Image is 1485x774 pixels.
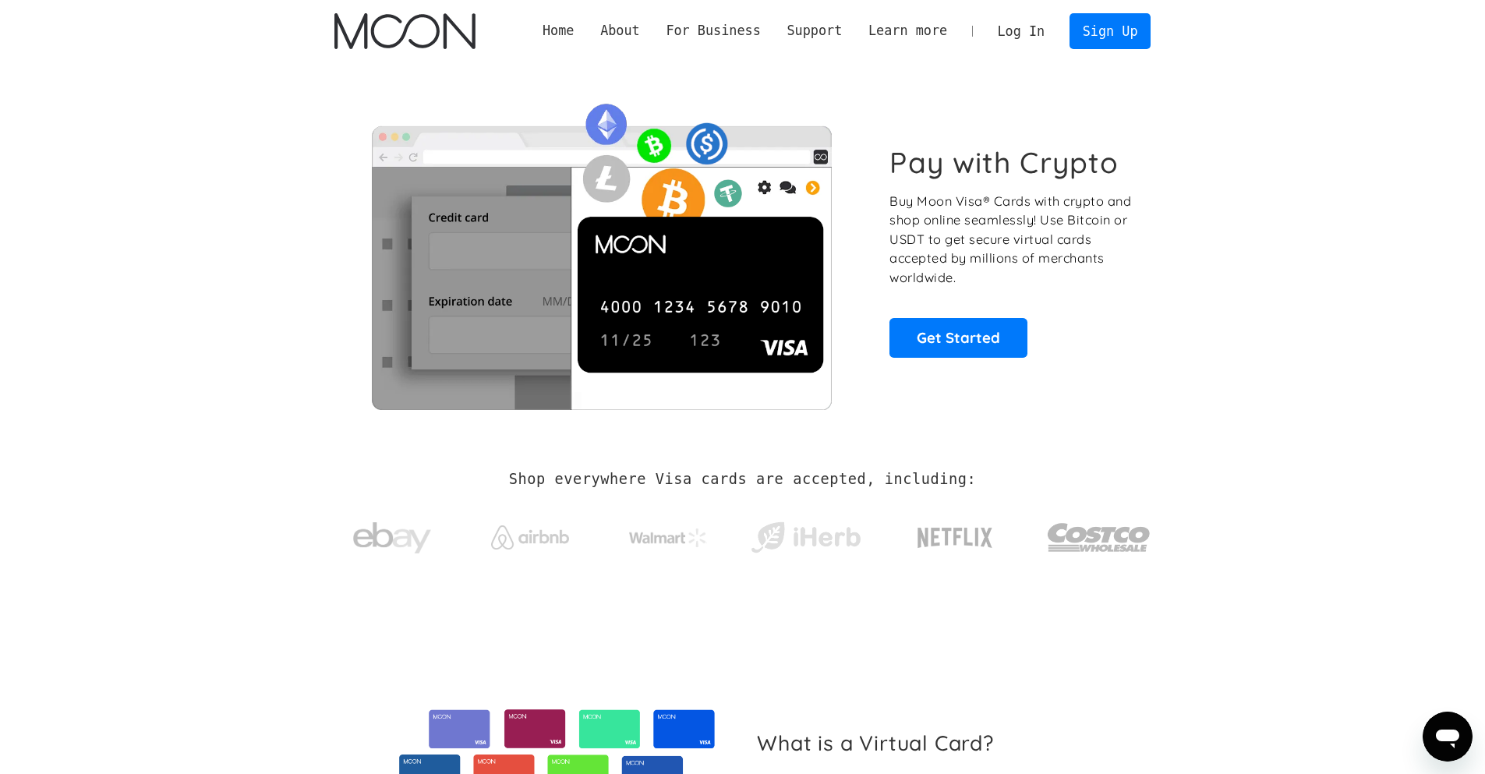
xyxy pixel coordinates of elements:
[529,21,587,41] a: Home
[334,498,451,571] a: ebay
[757,730,1138,755] h2: What is a Virtual Card?
[916,518,994,557] img: Netflix
[334,93,868,409] img: Moon Cards let you spend your crypto anywhere Visa is accepted.
[985,14,1058,48] a: Log In
[748,502,864,566] a: iHerb
[889,318,1027,357] a: Get Started
[334,13,476,49] img: Moon Logo
[472,510,588,557] a: Airbnb
[855,21,960,41] div: Learn more
[1047,493,1151,574] a: Costco
[509,471,976,488] h2: Shop everywhere Visa cards are accepted, including:
[334,13,476,49] a: home
[629,528,707,547] img: Walmart
[353,514,431,563] img: ebay
[774,21,855,41] div: Support
[1423,712,1473,762] iframe: Button to launch messaging window
[889,192,1133,288] p: Buy Moon Visa® Cards with crypto and shop online seamlessly! Use Bitcoin or USDT to get secure vi...
[653,21,774,41] div: For Business
[868,21,947,41] div: Learn more
[491,525,569,550] img: Airbnb
[787,21,842,41] div: Support
[886,503,1025,565] a: Netflix
[748,518,864,558] img: iHerb
[610,513,726,555] a: Walmart
[587,21,652,41] div: About
[1070,13,1151,48] a: Sign Up
[666,21,760,41] div: For Business
[600,21,640,41] div: About
[889,145,1119,180] h1: Pay with Crypto
[1047,508,1151,567] img: Costco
